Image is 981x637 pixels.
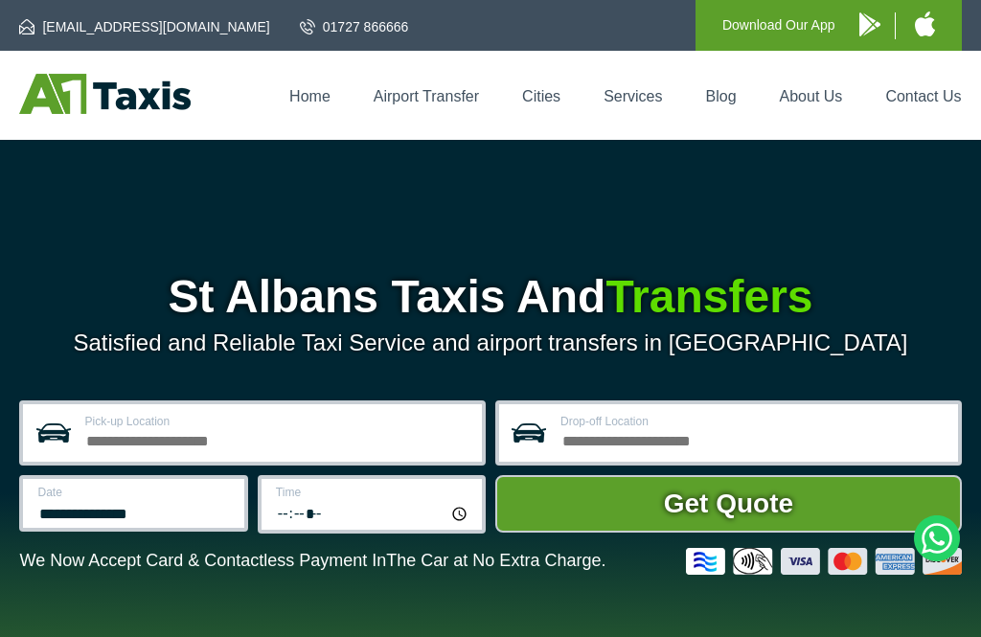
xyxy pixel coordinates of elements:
[780,88,843,104] a: About Us
[605,271,812,322] span: Transfers
[19,274,961,320] h1: St Albans Taxis And
[915,11,935,36] img: A1 Taxis iPhone App
[84,416,470,427] label: Pick-up Location
[495,475,961,533] button: Get Quote
[374,88,479,104] a: Airport Transfer
[686,548,962,575] img: Credit And Debit Cards
[604,88,662,104] a: Services
[289,88,331,104] a: Home
[19,17,269,36] a: [EMAIL_ADDRESS][DOMAIN_NAME]
[706,88,737,104] a: Blog
[276,487,470,498] label: Time
[722,13,835,37] p: Download Our App
[522,88,560,104] a: Cities
[560,416,947,427] label: Drop-off Location
[386,551,605,570] span: The Car at No Extra Charge.
[19,330,961,356] p: Satisfied and Reliable Taxi Service and airport transfers in [GEOGRAPHIC_DATA]
[37,487,232,498] label: Date
[19,551,605,571] p: We Now Accept Card & Contactless Payment In
[300,17,409,36] a: 01727 866666
[859,12,880,36] img: A1 Taxis Android App
[885,88,961,104] a: Contact Us
[19,74,191,114] img: A1 Taxis St Albans LTD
